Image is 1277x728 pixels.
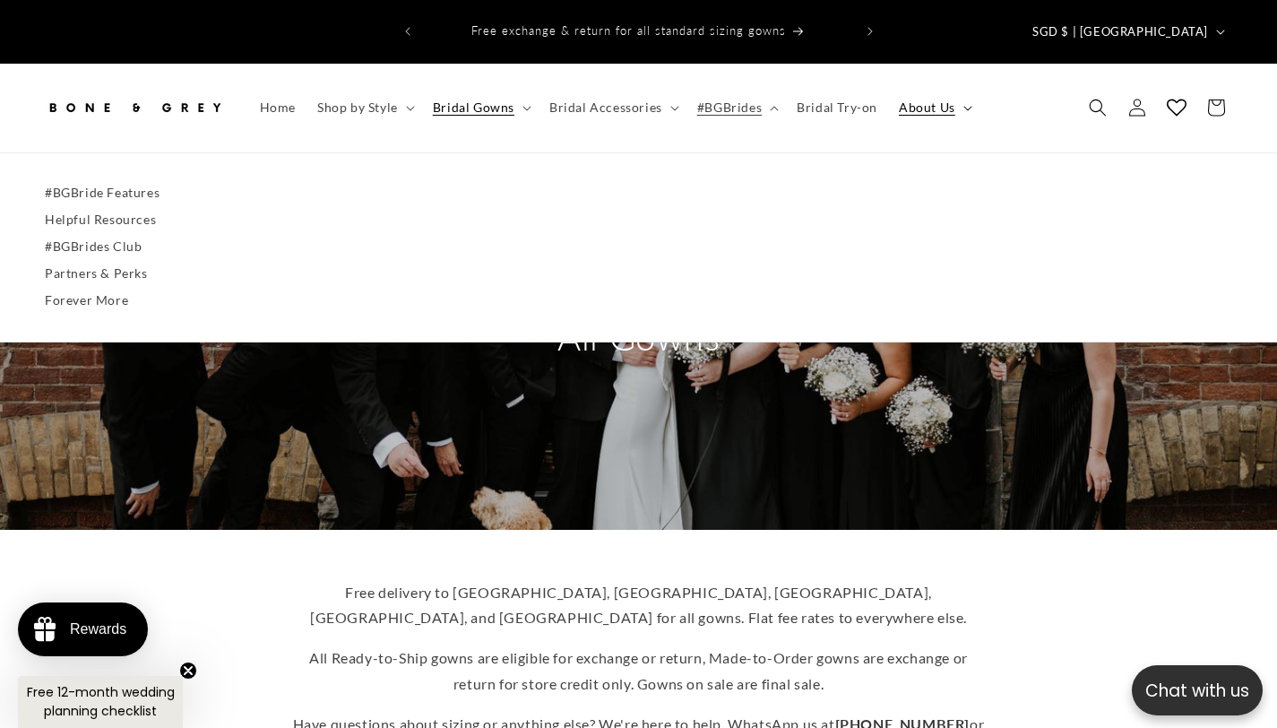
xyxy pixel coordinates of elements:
p: Free delivery to [GEOGRAPHIC_DATA], [GEOGRAPHIC_DATA], [GEOGRAPHIC_DATA], [GEOGRAPHIC_DATA], and ... [289,580,988,632]
a: #BGBrides Club [45,233,1232,260]
button: Open chatbox [1132,665,1263,715]
div: Free 12-month wedding planning checklistClose teaser [18,676,183,728]
summary: Shop by Style [306,89,422,126]
summary: Bridal Gowns [422,89,539,126]
p: Chat with us [1132,678,1263,704]
summary: About Us [888,89,979,126]
a: Bridal Try-on [786,89,888,126]
button: Previous announcement [388,14,427,48]
span: #BGBrides [697,100,762,116]
div: Rewards [70,621,126,637]
p: All Ready-to-Ship gowns are eligible for exchange or return, Made-to-Order gowns are exchange or ... [289,646,988,698]
span: About Us [899,100,955,116]
button: SGD $ | [GEOGRAPHIC_DATA] [1022,14,1232,48]
summary: Bridal Accessories [539,89,686,126]
span: Shop by Style [317,100,398,116]
summary: Search [1078,88,1117,127]
summary: #BGBrides [686,89,786,126]
span: Home [260,100,296,116]
h2: All Gowns [469,314,809,360]
span: Free 12-month wedding planning checklist [27,683,175,720]
span: Bridal Try-on [797,100,877,116]
a: Partners & Perks [45,260,1232,287]
img: Bone and Grey Bridal [45,88,224,127]
button: Close teaser [179,662,197,680]
span: Bridal Gowns [433,100,514,116]
button: Next announcement [850,14,890,48]
a: Helpful Resources [45,206,1232,233]
span: SGD $ | [GEOGRAPHIC_DATA] [1032,23,1208,41]
a: Forever More [45,287,1232,314]
a: Bone and Grey Bridal [39,82,231,134]
a: Home [249,89,306,126]
span: Bridal Accessories [549,100,662,116]
a: #BGBride Features [45,179,1232,206]
span: Free exchange & return for all standard sizing gowns [471,23,786,38]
